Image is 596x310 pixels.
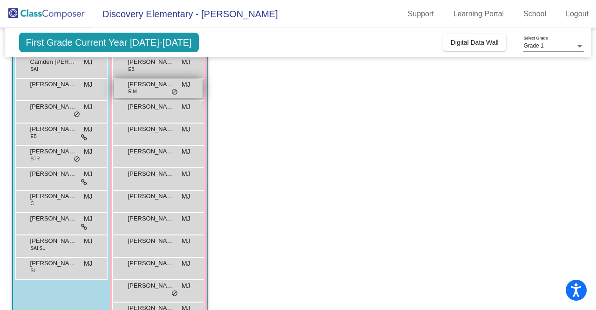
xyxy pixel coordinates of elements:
[30,80,77,89] span: [PERSON_NAME]
[171,290,178,297] span: do_not_disturb_alt
[451,39,499,46] span: Digital Data Wall
[84,124,93,134] span: MJ
[182,124,190,134] span: MJ
[30,214,77,223] span: [PERSON_NAME]
[30,236,77,246] span: [PERSON_NAME]
[30,124,77,134] span: [PERSON_NAME]
[84,147,93,157] span: MJ
[182,214,190,224] span: MJ
[516,7,554,21] a: School
[128,80,175,89] span: [PERSON_NAME]
[31,200,34,207] span: C
[31,66,38,73] span: SAI
[30,147,77,156] span: [PERSON_NAME] [PERSON_NAME]
[182,147,190,157] span: MJ
[74,156,80,163] span: do_not_disturb_alt
[128,147,175,156] span: [PERSON_NAME]
[128,214,175,223] span: [PERSON_NAME]
[182,236,190,246] span: MJ
[31,267,36,274] span: SL
[182,80,190,90] span: MJ
[31,155,40,162] span: STR
[30,192,77,201] span: [PERSON_NAME]
[31,133,37,140] span: EB
[84,80,93,90] span: MJ
[31,245,45,252] span: SAI SL
[84,214,93,224] span: MJ
[93,7,278,21] span: Discovery Elementary - [PERSON_NAME]
[84,259,93,269] span: MJ
[182,57,190,67] span: MJ
[128,259,175,268] span: [PERSON_NAME]
[400,7,441,21] a: Support
[84,102,93,112] span: MJ
[84,236,93,246] span: MJ
[182,259,190,269] span: MJ
[171,89,178,96] span: do_not_disturb_alt
[558,7,596,21] a: Logout
[443,34,506,51] button: Digital Data Wall
[129,88,137,95] span: R M
[84,169,93,179] span: MJ
[182,192,190,201] span: MJ
[74,111,80,118] span: do_not_disturb_alt
[182,169,190,179] span: MJ
[182,102,190,112] span: MJ
[523,42,543,49] span: Grade 1
[128,281,175,290] span: [PERSON_NAME] [PERSON_NAME]
[128,124,175,134] span: [PERSON_NAME]
[30,102,77,111] span: [PERSON_NAME]
[30,57,77,67] span: Camden [PERSON_NAME]
[128,236,175,246] span: [PERSON_NAME]
[30,259,77,268] span: [PERSON_NAME]
[128,169,175,179] span: [PERSON_NAME]
[128,57,175,67] span: [PERSON_NAME]
[30,169,77,179] span: [PERSON_NAME]
[128,192,175,201] span: [PERSON_NAME]
[84,57,93,67] span: MJ
[182,281,190,291] span: MJ
[128,102,175,111] span: [PERSON_NAME]
[19,33,199,52] span: First Grade Current Year [DATE]-[DATE]
[84,192,93,201] span: MJ
[446,7,512,21] a: Learning Portal
[129,66,135,73] span: EB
